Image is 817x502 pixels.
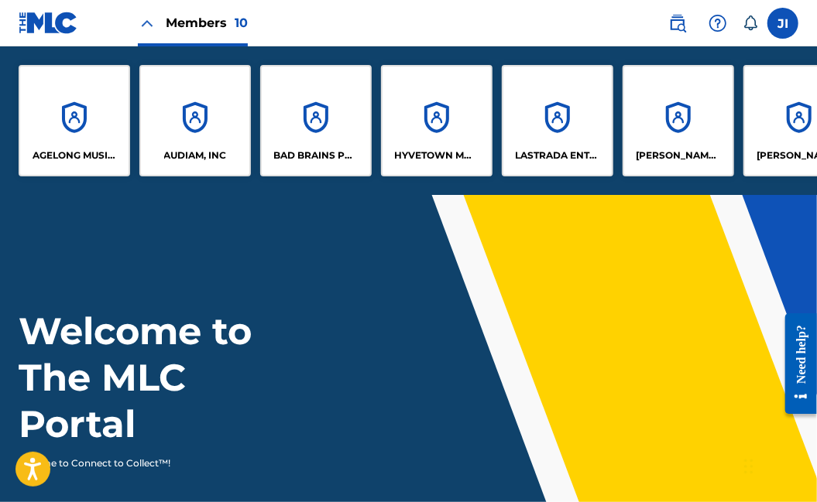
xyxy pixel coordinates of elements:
[662,8,693,39] a: Public Search
[260,65,372,176] a: AccountsBAD BRAINS PUBLISHING
[139,65,251,176] a: AccountsAUDIAM, INC
[668,14,687,32] img: search
[235,15,248,30] span: 10
[740,428,817,502] iframe: Chat Widget
[33,149,117,162] p: AGELONG MUSIC PUBLISHING INC.
[774,302,817,426] iframe: Resource Center
[709,14,727,32] img: help
[623,65,734,176] a: Accounts[PERSON_NAME] & COMPANY CHARTERED ACCOUNTANTS
[767,8,798,39] div: User Menu
[637,149,721,162] p: NEWMAN & COMPANY CHARTERED ACCOUNTANTS
[743,15,758,31] div: Notifications
[164,149,227,162] p: AUDIAM, INC
[138,14,156,32] img: Close
[166,14,248,32] span: Members
[516,149,600,162] p: LASTRADA ENTERTAINMENT CO LTD
[744,443,753,490] div: Drag
[274,149,359,162] p: BAD BRAINS PUBLISHING
[381,65,493,176] a: AccountsHYVETOWN MUSIC INC
[702,8,733,39] div: Help
[19,65,130,176] a: AccountsAGELONG MUSIC PUBLISHING INC.
[19,308,308,447] h1: Welcome to The MLC Portal
[19,12,78,34] img: MLC Logo
[502,65,613,176] a: AccountsLASTRADA ENTERTAINMENT CO LTD
[395,149,479,162] p: HYVETOWN MUSIC INC
[19,456,287,470] p: It's time to Connect to Collect™!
